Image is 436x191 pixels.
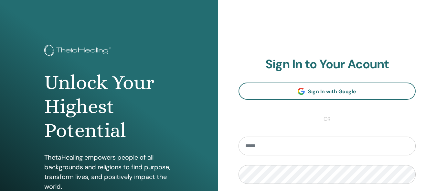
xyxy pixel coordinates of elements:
h1: Unlock Your Highest Potential [44,71,174,143]
span: Sign In with Google [308,88,356,95]
span: or [320,115,334,123]
a: Sign In with Google [239,83,416,100]
h2: Sign In to Your Acount [239,57,416,72]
